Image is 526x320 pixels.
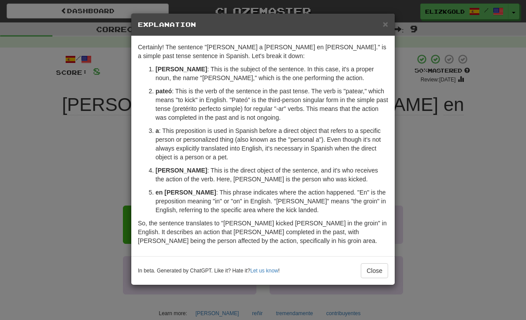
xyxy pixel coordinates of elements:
[156,88,172,95] strong: pateó
[156,127,159,134] strong: a
[156,65,388,82] p: : This is the subject of the sentence. In this case, it's a proper noun, the name "[PERSON_NAME],...
[250,268,278,274] a: Let us know
[156,126,388,162] p: : This preposition is used in Spanish before a direct object that refers to a specific person or ...
[138,267,280,275] small: In beta. Generated by ChatGPT. Like it? Hate it? !
[156,188,388,214] p: : This phrase indicates where the action happened. "En" is the preposition meaning "in" or "on" i...
[156,87,388,122] p: : This is the verb of the sentence in the past tense. The verb is "patear," which means "to kick"...
[361,263,388,278] button: Close
[156,189,216,196] strong: en [PERSON_NAME]
[138,219,388,245] p: So, the sentence translates to "[PERSON_NAME] kicked [PERSON_NAME] in the groin" in English. It d...
[156,167,207,174] strong: [PERSON_NAME]
[156,166,388,184] p: : This is the direct object of the sentence, and it's who receives the action of the verb. Here, ...
[156,66,207,73] strong: [PERSON_NAME]
[383,19,388,29] button: Close
[138,43,388,60] p: Certainly! The sentence "[PERSON_NAME] a [PERSON_NAME] en [PERSON_NAME]." is a simple past tense ...
[383,19,388,29] span: ×
[138,20,388,29] h5: Explanation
